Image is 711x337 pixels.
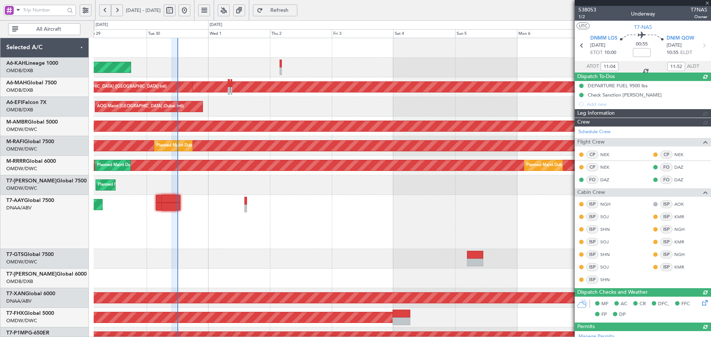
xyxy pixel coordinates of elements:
div: Mon 6 [517,29,579,38]
span: Refresh [264,8,295,13]
span: T7-GTS [6,252,24,257]
a: T7-[PERSON_NAME]Global 6000 [6,272,87,277]
a: T7-GTSGlobal 7500 [6,252,54,257]
span: 10:00 [604,49,616,57]
div: AOG Maint [GEOGRAPHIC_DATA] (Dubai Intl) [97,101,184,112]
span: Owner [691,14,707,20]
a: M-RRRRGlobal 6000 [6,159,56,164]
a: OMDB/DXB [6,67,33,74]
span: All Aircraft [20,27,78,32]
input: Trip Number [23,4,65,16]
div: Planned Maint Dubai (Al Maktoum Intl) [97,160,170,171]
span: 1/2 [578,14,596,20]
div: Mon 29 [85,29,147,38]
span: A6-MAH [6,80,27,85]
span: M-RAFI [6,139,24,144]
a: OMDW/DWC [6,317,37,324]
span: T7-[PERSON_NAME] [6,178,57,183]
a: OMDB/DXB [6,87,33,94]
div: Planned Maint [GEOGRAPHIC_DATA] ([GEOGRAPHIC_DATA] Intl) [43,81,167,92]
a: M-RAFIGlobal 7500 [6,139,54,144]
span: DNMM LOS [590,35,617,42]
span: ALDT [687,63,699,70]
a: OMDW/DWC [6,146,37,152]
div: Underway [631,10,655,18]
div: Fri 3 [332,29,394,38]
a: DNAA/ABV [6,298,31,304]
a: T7-XANGlobal 6000 [6,291,55,296]
div: Planned Maint Dubai (Al Maktoum Intl) [526,160,599,171]
a: OMDB/DXB [6,107,33,113]
button: UTC [577,23,590,29]
span: DNIM QOW [667,35,694,42]
div: Sun 5 [455,29,517,38]
span: 00:55 [636,41,648,48]
span: T7-FHX [6,311,24,316]
span: T7-[PERSON_NAME] [6,272,57,277]
span: [DATE] [667,42,682,49]
a: OMDW/DWC [6,165,37,172]
span: T7NAS [691,6,707,14]
a: A6-MAHGlobal 7500 [6,80,57,85]
span: A6-KAH [6,61,26,66]
div: [DATE] [96,22,108,28]
a: A6-KAHLineage 1000 [6,61,58,66]
button: Refresh [253,4,297,16]
span: ELDT [680,49,692,57]
div: Planned Maint Dubai (Al Maktoum Intl) [98,179,171,191]
span: T7-P1MP [6,330,28,336]
span: T7-AAY [6,198,24,203]
div: Sat 4 [393,29,455,38]
span: A6-EFI [6,100,22,105]
div: Planned Maint Dubai (Al Maktoum Intl) [156,140,229,151]
a: A6-EFIFalcon 7X [6,100,47,105]
a: OMDW/DWC [6,259,37,265]
span: [DATE] [590,42,605,49]
span: ATOT [587,63,599,70]
a: DNAA/ABV [6,205,31,211]
span: 538053 [578,6,596,14]
div: [DATE] [210,22,222,28]
span: [DATE] - [DATE] [126,7,161,14]
button: All Aircraft [8,23,80,35]
span: T7-NAS [634,23,652,31]
span: T7-XAN [6,291,25,296]
div: Tue 30 [147,29,208,38]
div: Thu 2 [270,29,332,38]
a: T7-AAYGlobal 7500 [6,198,54,203]
span: M-RRRR [6,159,26,164]
a: T7-P1MPG-650ER [6,330,49,336]
a: OMDW/DWC [6,126,37,133]
a: OMDW/DWC [6,185,37,192]
div: Wed 1 [208,29,270,38]
span: 10:55 [667,49,678,57]
span: M-AMBR [6,119,28,125]
a: M-AMBRGlobal 5000 [6,119,58,125]
a: OMDB/DXB [6,278,33,285]
a: T7-[PERSON_NAME]Global 7500 [6,178,87,183]
span: ETOT [590,49,602,57]
a: T7-FHXGlobal 5000 [6,311,54,316]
